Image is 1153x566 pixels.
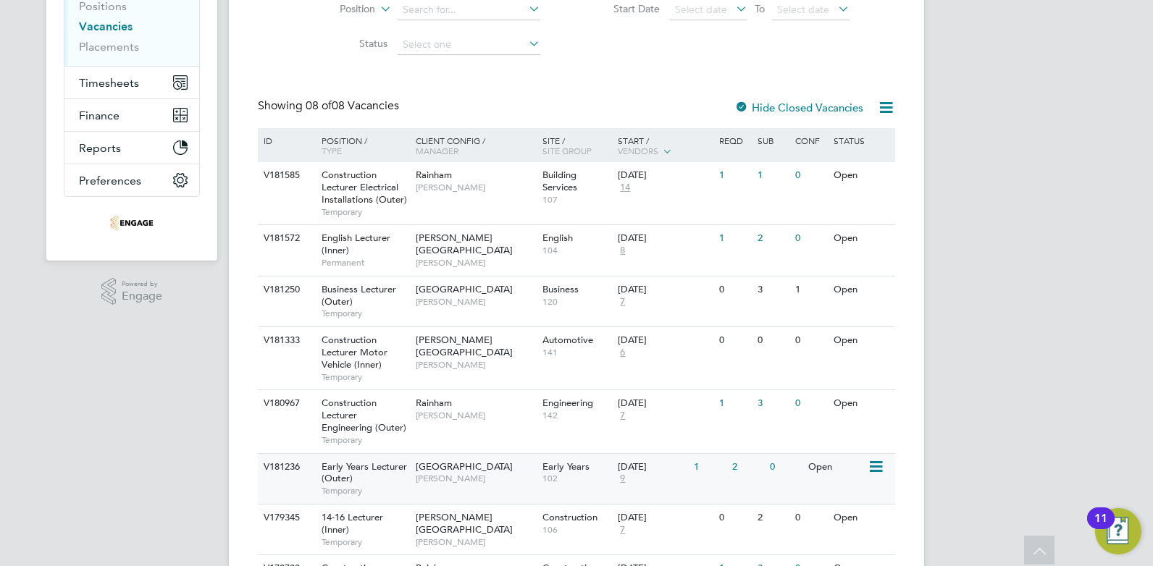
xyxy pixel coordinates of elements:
button: Finance [64,99,199,131]
span: Construction [542,511,598,523]
span: Early Years [542,460,590,473]
div: 0 [792,225,829,252]
label: Position [292,2,375,17]
span: 08 of [306,98,332,113]
div: Open [830,327,893,354]
div: [DATE] [618,169,712,182]
div: 3 [754,276,792,303]
div: Open [830,162,893,189]
span: Vendors [618,145,658,156]
div: 2 [754,504,792,531]
div: Start / [614,128,716,164]
div: 1 [716,162,753,189]
div: V181236 [260,454,311,481]
div: V179345 [260,504,311,531]
div: V181572 [260,225,311,252]
span: [PERSON_NAME] [416,257,535,269]
span: Temporary [322,536,408,548]
div: Open [830,225,893,252]
span: 120 [542,296,611,308]
div: [DATE] [618,512,712,524]
span: 7 [618,524,627,536]
div: 11 [1094,518,1107,537]
span: 104 [542,245,611,256]
span: 8 [618,245,627,257]
span: English Lecturer (Inner) [322,232,390,256]
span: [GEOGRAPHIC_DATA] [416,460,513,473]
span: [PERSON_NAME] [416,296,535,308]
span: 142 [542,410,611,421]
span: Engage [122,290,162,303]
div: V180967 [260,390,311,417]
span: 9 [618,473,627,485]
span: Temporary [322,434,408,446]
span: Reports [79,141,121,155]
button: Reports [64,132,199,164]
div: Conf [792,128,829,153]
div: [DATE] [618,232,712,245]
span: Automotive [542,334,593,346]
div: 0 [754,327,792,354]
div: Open [830,390,893,417]
span: 08 Vacancies [306,98,399,113]
span: Rainham [416,397,452,409]
span: 141 [542,347,611,358]
div: Client Config / [412,128,539,163]
span: 102 [542,473,611,484]
span: Permanent [322,257,408,269]
span: [PERSON_NAME] [416,536,535,548]
span: Timesheets [79,76,139,90]
span: Finance [79,109,120,122]
span: Building Services [542,169,577,193]
div: Position / [311,128,412,163]
div: Showing [258,98,402,114]
span: 106 [542,524,611,536]
span: Site Group [542,145,592,156]
div: 0 [792,327,829,354]
div: V181585 [260,162,311,189]
button: Preferences [64,164,199,196]
span: 7 [618,410,627,422]
span: [PERSON_NAME] [416,473,535,484]
div: Open [830,504,893,531]
div: 0 [716,276,753,303]
span: 14 [618,182,632,194]
span: Rainham [416,169,452,181]
div: Open [830,276,893,303]
img: omniapeople-logo-retina.png [110,211,154,235]
span: 14-16 Lecturer (Inner) [322,511,383,536]
a: Go to home page [64,211,200,235]
div: 2 [729,454,766,481]
span: Manager [416,145,458,156]
span: Construction Lecturer Engineering (Outer) [322,397,406,434]
span: Temporary [322,206,408,218]
div: 0 [792,162,829,189]
div: 1 [792,276,829,303]
div: 3 [754,390,792,417]
span: Powered by [122,278,162,290]
div: Status [830,128,893,153]
div: 1 [716,225,753,252]
span: Select date [777,3,829,16]
span: 107 [542,194,611,206]
span: Early Years Lecturer (Outer) [322,460,407,485]
div: Reqd [716,128,753,153]
button: Open Resource Center, 11 new notifications [1095,508,1141,554]
span: 6 [618,347,627,359]
div: 0 [792,390,829,417]
div: V181333 [260,327,311,354]
span: [PERSON_NAME] [416,359,535,371]
span: Construction Lecturer Electrical Installations (Outer) [322,169,407,206]
span: [PERSON_NAME][GEOGRAPHIC_DATA] [416,232,513,256]
label: Hide Closed Vacancies [734,101,863,114]
input: Select one [398,35,540,55]
span: 7 [618,296,627,308]
div: Open [805,454,868,481]
span: Type [322,145,342,156]
a: Powered byEngage [101,278,163,305]
div: [DATE] [618,334,712,347]
div: 1 [754,162,792,189]
span: Preferences [79,174,141,187]
span: Select date [675,3,727,16]
span: Business Lecturer (Outer) [322,283,396,308]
